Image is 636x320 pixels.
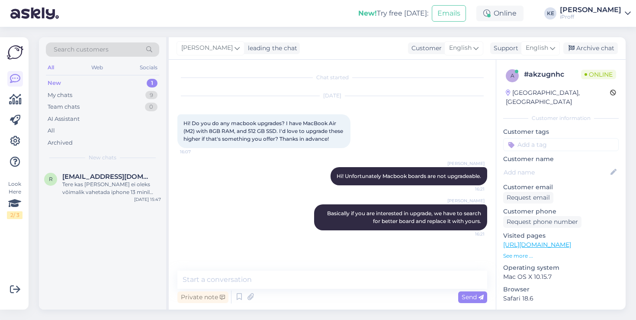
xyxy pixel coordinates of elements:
[504,168,609,177] input: Add name
[62,181,161,196] div: Tere kas [PERSON_NAME] ei oleks võimalik vahetada iphone 13 minil [PERSON_NAME] kas te vahetate n...
[408,44,442,53] div: Customer
[503,183,619,192] p: Customer email
[503,294,619,303] p: Safari 18.6
[503,241,571,249] a: [URL][DOMAIN_NAME]
[449,43,472,53] span: English
[337,173,481,179] span: Hi! Unfortunately Macbook boards are not upgradeable.
[560,13,621,20] div: iProff
[7,180,22,219] div: Look Here
[48,126,55,135] div: All
[544,7,556,19] div: KE
[452,186,485,192] span: 16:21
[48,79,61,87] div: New
[503,192,553,204] div: Request email
[181,43,233,53] span: [PERSON_NAME]
[476,6,524,21] div: Online
[48,115,80,123] div: AI Assistant
[177,74,487,81] div: Chat started
[503,272,619,281] p: Mac OS X 10.15.7
[560,6,631,20] a: [PERSON_NAME]iProff
[503,207,619,216] p: Customer phone
[180,149,212,155] span: 16:07
[447,197,485,204] span: [PERSON_NAME]
[503,285,619,294] p: Browser
[7,211,22,219] div: 2 / 3
[90,62,105,73] div: Web
[503,138,619,151] input: Add a tag
[145,91,157,100] div: 9
[503,216,581,228] div: Request phone number
[145,103,157,111] div: 0
[503,231,619,240] p: Visited pages
[503,252,619,260] p: See more ...
[358,8,428,19] div: Try free [DATE]:
[327,210,482,224] span: Basically if you are interested in upgrade, we have to search for better board and replace it wit...
[244,44,297,53] div: leading the chat
[490,44,518,53] div: Support
[49,176,53,182] span: R
[147,79,157,87] div: 1
[503,127,619,136] p: Customer tags
[177,92,487,100] div: [DATE]
[48,91,72,100] div: My chats
[503,114,619,122] div: Customer information
[560,6,621,13] div: [PERSON_NAME]
[524,69,581,80] div: # akzugnhc
[48,103,80,111] div: Team chats
[138,62,159,73] div: Socials
[506,88,610,107] div: [GEOGRAPHIC_DATA], [GEOGRAPHIC_DATA]
[432,5,466,22] button: Emails
[581,70,616,79] span: Online
[511,72,514,79] span: a
[183,120,344,142] span: Hi! Do you do any macbook upgrades? I have MacBook Air (M2) with 8GB RAM, and 512 GB SSD. I'd lov...
[526,43,548,53] span: English
[7,44,23,61] img: Askly Logo
[89,154,116,162] span: New chats
[563,42,618,54] div: Archive chat
[134,196,161,203] div: [DATE] 15:47
[447,160,485,167] span: [PERSON_NAME]
[462,293,484,301] span: Send
[503,263,619,272] p: Operating system
[177,291,228,303] div: Private note
[358,9,377,17] b: New!
[452,231,485,237] span: 16:21
[48,139,73,147] div: Archived
[503,155,619,164] p: Customer name
[54,45,109,54] span: Search customers
[62,173,152,181] span: Ranelluht@gmail.com
[46,62,56,73] div: All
